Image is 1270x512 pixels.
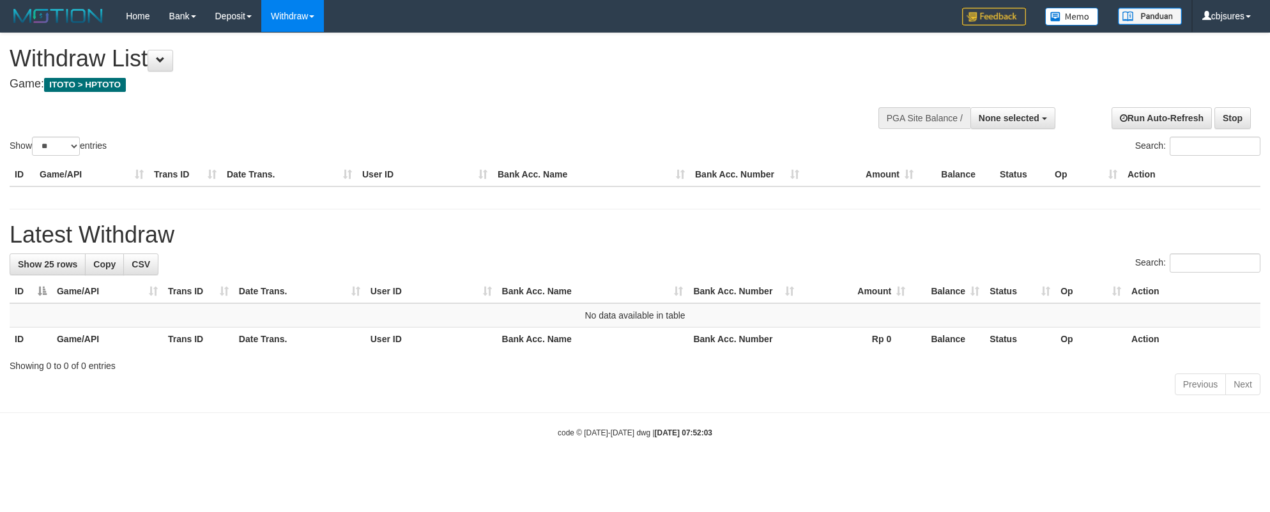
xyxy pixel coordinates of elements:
[1170,137,1260,156] input: Search:
[132,259,150,269] span: CSV
[149,163,222,186] th: Trans ID
[234,280,365,303] th: Date Trans.: activate to sort column ascending
[10,6,107,26] img: MOTION_logo.png
[10,280,52,303] th: ID: activate to sort column descending
[799,280,910,303] th: Amount: activate to sort column ascending
[10,137,107,156] label: Show entries
[1045,8,1099,26] img: Button%20Memo.svg
[558,428,712,437] small: code © [DATE]-[DATE] dwg |
[688,328,799,351] th: Bank Acc. Number
[910,280,984,303] th: Balance: activate to sort column ascending
[234,328,365,351] th: Date Trans.
[1112,107,1212,129] a: Run Auto-Refresh
[970,107,1055,129] button: None selected
[497,328,689,351] th: Bank Acc. Name
[1118,8,1182,25] img: panduan.png
[18,259,77,269] span: Show 25 rows
[52,280,163,303] th: Game/API: activate to sort column ascending
[222,163,357,186] th: Date Trans.
[1055,328,1126,351] th: Op
[1175,373,1226,395] a: Previous
[10,78,834,91] h4: Game:
[1135,253,1260,273] label: Search:
[984,328,1055,351] th: Status
[365,280,497,303] th: User ID: activate to sort column ascending
[984,280,1055,303] th: Status: activate to sort column ascending
[1170,253,1260,273] input: Search:
[10,46,834,72] h1: Withdraw List
[1214,107,1251,129] a: Stop
[10,354,1260,372] div: Showing 0 to 0 of 0 entries
[85,253,124,275] a: Copy
[493,163,690,186] th: Bank Acc. Name
[93,259,116,269] span: Copy
[357,163,493,186] th: User ID
[32,137,80,156] select: Showentries
[655,428,712,437] strong: [DATE] 07:52:03
[10,303,1260,328] td: No data available in table
[799,328,910,351] th: Rp 0
[10,253,86,275] a: Show 25 rows
[163,280,234,303] th: Trans ID: activate to sort column ascending
[163,328,234,351] th: Trans ID
[804,163,919,186] th: Amount
[919,163,995,186] th: Balance
[1126,328,1260,351] th: Action
[10,328,52,351] th: ID
[1050,163,1122,186] th: Op
[123,253,158,275] a: CSV
[365,328,497,351] th: User ID
[878,107,970,129] div: PGA Site Balance /
[995,163,1050,186] th: Status
[962,8,1026,26] img: Feedback.jpg
[688,280,799,303] th: Bank Acc. Number: activate to sort column ascending
[34,163,149,186] th: Game/API
[52,328,163,351] th: Game/API
[1225,373,1260,395] a: Next
[497,280,689,303] th: Bank Acc. Name: activate to sort column ascending
[44,78,126,92] span: ITOTO > HPTOTO
[10,163,34,186] th: ID
[979,113,1039,123] span: None selected
[10,222,1260,248] h1: Latest Withdraw
[1135,137,1260,156] label: Search:
[910,328,984,351] th: Balance
[1122,163,1260,186] th: Action
[1055,280,1126,303] th: Op: activate to sort column ascending
[1126,280,1260,303] th: Action
[690,163,804,186] th: Bank Acc. Number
